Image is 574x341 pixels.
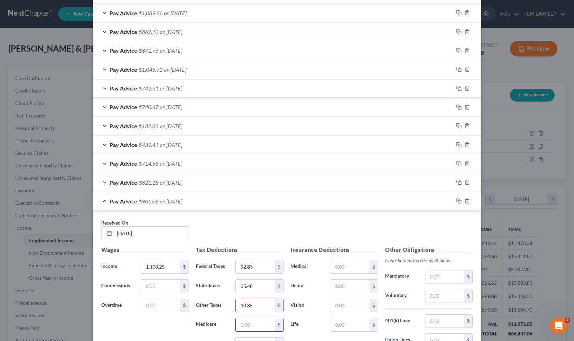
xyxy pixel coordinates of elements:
div: $ [275,280,283,293]
span: Pay Advice [110,85,137,91]
input: 0.00 [141,260,180,273]
span: on [DATE] [160,198,182,204]
h5: Other Obligations [385,246,473,254]
span: $714.55 [139,160,158,167]
span: Pay Advice [110,123,137,129]
div: $ [464,315,472,328]
label: Life [287,318,327,332]
input: 0.00 [236,318,275,331]
span: Pay Advice [110,66,137,73]
span: on [DATE] [160,47,182,54]
label: 401(k) Loan [382,314,421,328]
input: 0.00 [330,318,369,331]
span: $1,089.66 [139,10,163,16]
span: on [DATE] [164,10,186,16]
span: on [DATE] [160,123,182,129]
input: 0.00 [236,260,275,273]
input: 0.00 [330,260,369,273]
span: $891.76 [139,47,158,54]
span: on [DATE] [160,179,182,186]
div: $ [369,280,378,293]
label: Medical [287,260,327,274]
span: $821.15 [139,179,158,186]
span: $961.09 [139,198,158,204]
div: $ [180,260,189,273]
span: Pay Advice [110,179,137,186]
span: Pay Advice [110,10,137,16]
div: $ [464,270,472,283]
input: 0.00 [236,299,275,312]
div: $ [464,289,472,303]
span: $742.31 [139,85,158,91]
div: $ [369,260,378,273]
div: $ [369,299,378,312]
span: Pay Advice [110,141,137,148]
span: Pay Advice [110,28,137,35]
label: Overtime [98,299,137,313]
div: $ [180,280,189,293]
label: Other Taxes [192,299,232,313]
input: 0.00 [425,315,464,328]
div: $ [275,318,283,331]
label: Dental [287,279,327,293]
h5: Tax Deductions [196,246,284,254]
span: on [DATE] [160,28,182,35]
label: State Taxes [192,279,232,293]
p: Contributions to retirement plans [385,257,473,264]
input: 0.00 [330,299,369,312]
span: on [DATE] [164,66,186,73]
div: $ [180,299,189,312]
input: 0.00 [141,299,180,312]
input: 0.00 [330,280,369,293]
label: Medicare [192,318,232,332]
label: Vision [287,299,327,313]
span: Pay Advice [110,198,137,204]
span: Income [101,263,117,269]
input: MM/DD/YYYY [114,227,189,240]
span: $740.47 [139,104,158,110]
input: 0.00 [141,280,180,293]
span: on [DATE] [160,160,182,167]
span: $132.68 [139,123,158,129]
span: Pay Advice [110,160,137,167]
span: $1,045.72 [139,66,163,73]
label: Federal Taxes [192,260,232,274]
span: $439.41 [139,141,158,148]
input: 0.00 [425,270,464,283]
span: Received On [101,220,128,226]
div: $ [275,260,283,273]
h5: Wages [101,246,189,254]
span: on [DATE] [160,141,182,148]
span: on [DATE] [160,104,182,110]
label: Mandatory [382,270,421,283]
iframe: Intercom live chat [550,317,567,334]
input: 0.00 [236,280,275,293]
div: $ [275,299,283,312]
label: Commissions [98,279,137,293]
label: Voluntary [382,289,421,303]
span: on [DATE] [160,85,182,91]
span: $862.10 [139,28,158,35]
h5: Insurance Deductions [290,246,378,254]
span: Pay Advice [110,104,137,110]
span: 2 [565,317,570,323]
div: $ [369,318,378,331]
span: Pay Advice [110,47,137,54]
input: 0.00 [425,289,464,303]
